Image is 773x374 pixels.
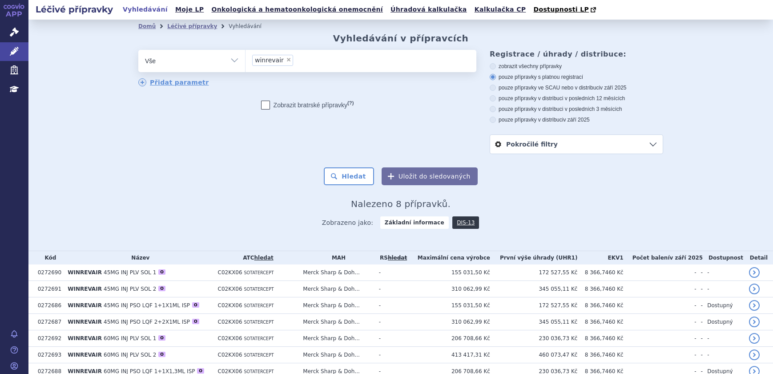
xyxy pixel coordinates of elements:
[408,330,490,347] td: 206 708,66 Kč
[244,287,274,292] span: SOTATERCEPT
[533,6,589,13] span: Dostupnosti LP
[624,347,697,363] td: -
[388,255,407,261] a: vyhledávání neobsahuje žádnou platnou referenční skupinu
[749,333,760,344] a: detail
[577,281,623,297] td: 8 366,7460 Kč
[577,297,623,314] td: 8 366,7460 Kč
[33,251,64,264] th: Kód
[68,269,102,276] span: WINREVAIR
[749,317,760,327] a: detail
[192,302,199,308] div: O
[490,347,578,363] td: 460 073,47 Kč
[374,264,408,281] td: -
[244,270,274,275] span: SOTATERCEPT
[697,264,703,281] td: -
[380,216,449,229] strong: Základní informace
[697,297,703,314] td: -
[490,264,578,281] td: 172 527,55 Kč
[408,297,490,314] td: 155 031,50 Kč
[408,347,490,363] td: 413 417,31 Kč
[173,4,206,16] a: Moje LP
[703,281,745,297] td: -
[697,330,703,347] td: -
[490,330,578,347] td: 230 036,73 Kč
[703,264,745,281] td: -
[254,255,274,261] a: hledat
[388,255,407,261] del: hledat
[703,251,745,264] th: Dostupnost
[351,199,451,209] span: Nalezeno 8 přípravků.
[218,269,242,276] span: C02KX06
[490,297,578,314] td: 172 527,55 Kč
[33,330,64,347] td: 0272692
[624,281,697,297] td: -
[104,286,156,292] span: 45MG INJ PLV SOL 2
[138,78,209,86] a: Přidat parametr
[33,264,64,281] td: 0272690
[158,352,165,357] div: O
[697,281,703,297] td: -
[218,319,242,325] span: C02KX06
[563,117,589,123] span: v září 2025
[382,167,478,185] button: Uložit do sledovaných
[158,286,165,291] div: O
[374,330,408,347] td: -
[749,284,760,294] a: detail
[261,101,354,110] label: Zobrazit bratrské přípravky
[104,319,190,325] span: 45MG INJ PSO LQF 2+2X1ML ISP
[298,330,374,347] td: Merck Sharp & Doh...
[749,267,760,278] a: detail
[158,269,165,275] div: O
[408,281,490,297] td: 310 062,99 Kč
[490,95,663,102] label: pouze přípravky v distribuci v posledních 12 měsících
[408,251,490,264] th: Maximální cena výrobce
[490,63,663,70] label: zobrazit všechny přípravky
[408,314,490,330] td: 310 062,99 Kč
[600,85,626,91] span: v září 2025
[624,264,697,281] td: -
[703,297,745,314] td: Dostupný
[703,330,745,347] td: -
[697,347,703,363] td: -
[322,216,374,229] span: Zobrazeno jako:
[347,100,354,106] abbr: (?)
[68,319,102,325] span: WINREVAIR
[68,286,102,292] span: WINREVAIR
[577,251,623,264] th: EKV1
[490,314,578,330] td: 345 055,11 Kč
[218,302,242,309] span: C02KX06
[296,54,301,65] input: winrevair
[68,302,102,309] span: WINREVAIR
[703,314,745,330] td: Dostupný
[490,106,663,113] label: pouze přípravky v distribuci v posledních 3 měsících
[298,251,374,264] th: MAH
[408,264,490,281] td: 155 031,50 Kč
[138,23,156,29] a: Domů
[33,281,64,297] td: 0272691
[33,347,64,363] td: 0272693
[192,319,199,324] div: O
[670,255,703,261] span: v září 2025
[749,300,760,311] a: detail
[624,297,697,314] td: -
[104,352,156,358] span: 60MG INJ PLV SOL 2
[324,167,374,185] button: Hledat
[213,251,299,264] th: ATC
[298,281,374,297] td: Merck Sharp & Doh...
[577,314,623,330] td: 8 366,7460 Kč
[531,4,600,16] a: Dostupnosti LP
[244,303,274,308] span: SOTATERCEPT
[697,314,703,330] td: -
[68,352,102,358] span: WINREVAIR
[490,50,663,58] h3: Registrace / úhrady / distribuce:
[218,286,242,292] span: C02KX06
[244,320,274,325] span: SOTATERCEPT
[209,4,386,16] a: Onkologická a hematoonkologická onemocnění
[33,314,64,330] td: 0272687
[333,33,469,44] h2: Vyhledávání v přípravcích
[167,23,217,29] a: Léčivé přípravky
[374,281,408,297] td: -
[229,20,273,33] li: Vyhledávání
[104,335,156,341] span: 60MG INJ PLV SOL 1
[472,4,529,16] a: Kalkulačka CP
